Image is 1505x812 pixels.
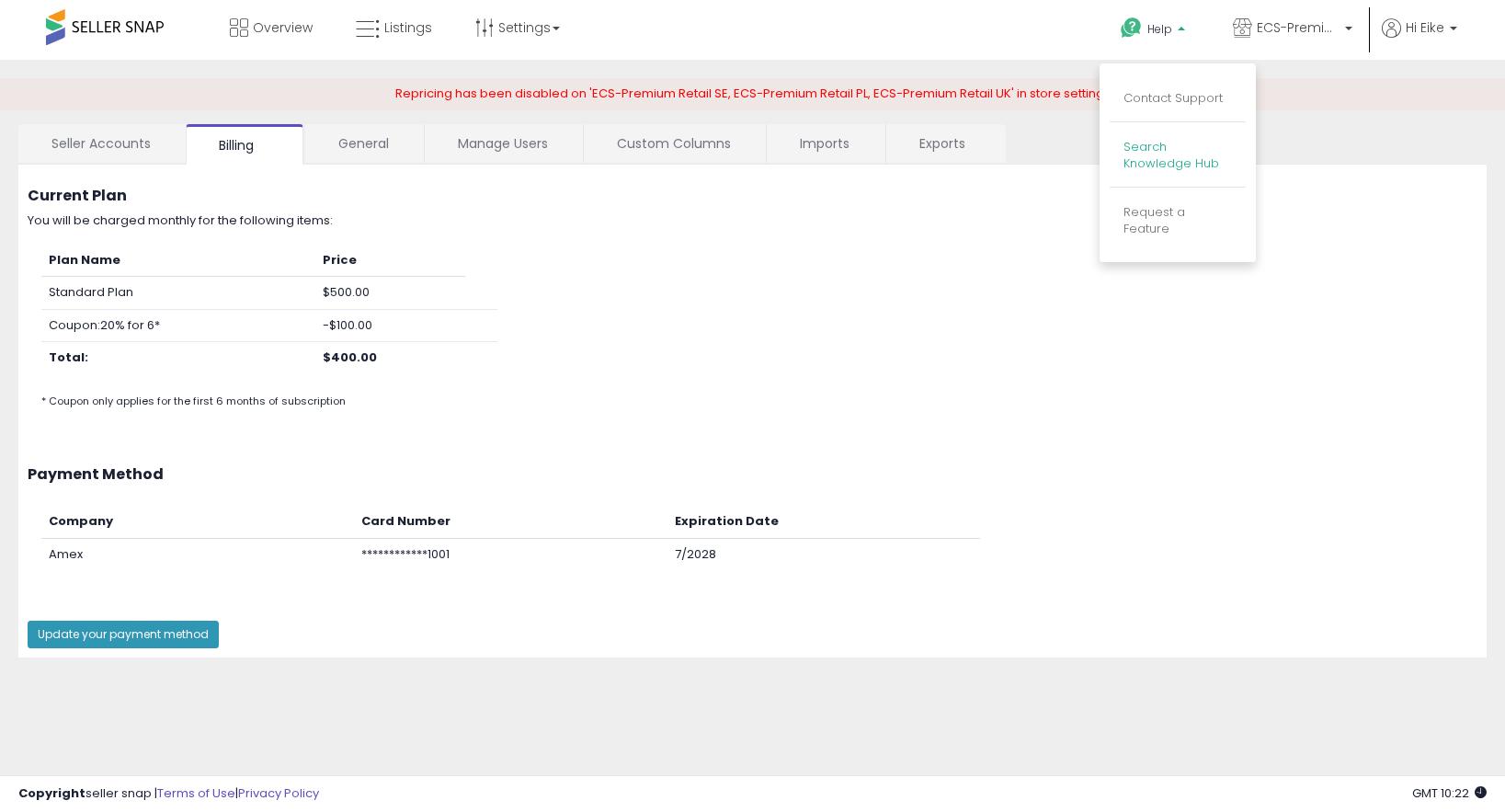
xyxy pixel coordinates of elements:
[305,124,422,163] a: General
[323,349,377,366] b: $400.00
[1406,18,1444,37] span: Hi Eike
[395,85,1111,102] span: Repricing has been disabled on 'ECS-Premium Retail SE, ECS-Premium Retail PL, ECS-Premium Retail ...
[667,538,980,570] td: 7/2028
[28,621,219,648] button: Update your payment method
[886,124,1004,163] a: Exports
[49,349,88,366] b: Total:
[18,784,86,802] strong: Copyright
[1382,18,1457,60] a: Hi Eike
[354,506,667,538] th: Card Number
[41,245,315,277] th: Plan Name
[18,124,184,163] a: Seller Accounts
[1123,89,1223,107] a: Contact Support
[584,124,764,163] a: Custom Columns
[315,245,465,277] th: Price
[41,277,315,310] td: Standard Plan
[41,394,346,408] small: * Coupon only applies for the first 6 months of subscription
[157,784,235,802] a: Terms of Use
[315,277,465,310] td: $500.00
[238,784,319,802] a: Privacy Policy
[28,466,1477,483] h3: Payment Method
[425,124,581,163] a: Manage Users
[186,124,303,165] a: Billing
[1147,21,1172,37] span: Help
[1257,18,1340,37] span: ECS-Premium Retail DE
[253,18,313,37] span: Overview
[18,785,319,803] div: seller snap | |
[1106,3,1203,60] a: Help
[28,212,333,229] span: You will be charged monthly for the following items:
[41,506,354,538] th: Company
[1123,138,1219,173] a: Search Knowledge Hub
[41,309,315,342] td: Coupon: 20% for 6*
[1120,17,1143,40] i: Get Help
[767,124,884,163] a: Imports
[384,18,432,37] span: Listings
[41,538,354,570] td: Amex
[1123,203,1185,238] a: Request a Feature
[315,309,465,342] td: -$100.00
[1412,784,1487,802] span: 2025-08-11 10:22 GMT
[667,506,980,538] th: Expiration Date
[28,188,1477,204] h3: Current Plan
